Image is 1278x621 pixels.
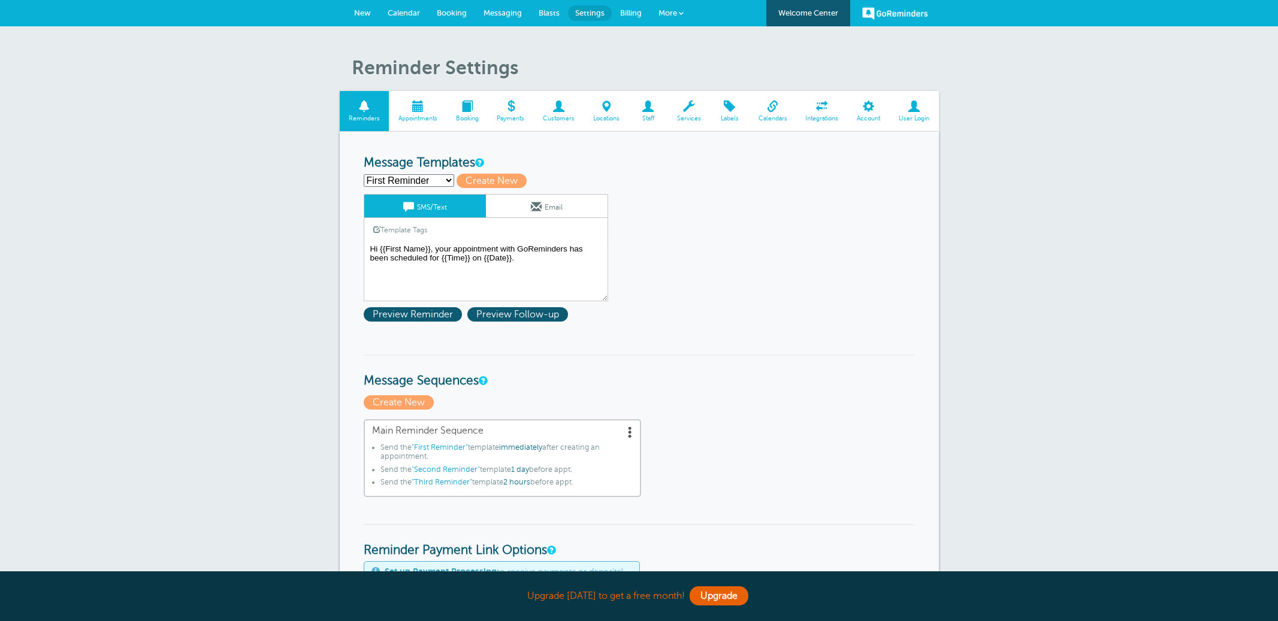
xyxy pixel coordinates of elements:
[749,91,796,131] a: Calendars
[364,395,434,410] span: Create New
[364,524,915,558] h3: Reminder Payment Link Options
[354,8,371,17] span: New
[446,91,488,131] a: Booking
[364,355,915,389] h3: Message Sequences
[690,586,748,605] a: Upgrade
[575,8,605,17] span: Settings
[385,567,497,576] a: Set up Payment Processing
[364,218,436,241] a: Template Tags
[380,465,633,478] li: Send the template before appt.
[590,115,623,122] span: Locations
[364,156,915,171] h3: Message Templates
[389,91,446,131] a: Appointments
[352,56,939,79] h1: Reminder Settings
[364,241,608,301] textarea: Hi {{First Name}}, your appointment with GoReminders has been scheduled for {{Time}} on {{Date}}.
[364,307,462,322] span: Preview Reminder
[364,419,641,497] a: Main Reminder Sequence Send the"First Reminder"templateimmediatelyafter creating an appointment.S...
[540,115,578,122] span: Customers
[467,307,568,322] span: Preview Follow-up
[584,91,629,131] a: Locations
[457,175,532,186] a: Create New
[755,115,790,122] span: Calendars
[346,115,383,122] span: Reminders
[388,8,420,17] span: Calendar
[452,115,482,122] span: Booking
[364,309,467,320] a: Preview Reminder
[385,567,623,577] span: to receive payments or deposits!
[467,309,571,320] a: Preview Follow-up
[658,8,677,17] span: More
[499,443,542,452] span: immediately
[896,115,933,122] span: User Login
[486,195,608,217] a: Email
[539,8,560,17] span: Blasts
[488,91,534,131] a: Payments
[511,465,529,474] span: 1 day
[848,91,890,131] a: Account
[412,478,472,486] span: "Third Reminder"
[412,443,468,452] span: "First Reminder"
[890,91,939,131] a: User Login
[534,91,584,131] a: Customers
[796,91,848,131] a: Integrations
[484,8,522,17] span: Messaging
[547,546,554,554] a: These settings apply to all templates. Automatically add a payment link to your reminders if an a...
[380,478,633,491] li: Send the template before appt.
[395,115,440,122] span: Appointments
[494,115,528,122] span: Payments
[503,478,530,486] span: 2 hours
[412,465,480,474] span: "Second Reminder"
[710,91,749,131] a: Labels
[635,115,661,122] span: Staff
[340,583,939,609] div: Upgrade [DATE] to get a free month!
[437,8,467,17] span: Booking
[667,91,710,131] a: Services
[364,397,437,408] a: Create New
[854,115,884,122] span: Account
[475,159,482,166] a: This is the wording for your reminder and follow-up messages. You can create multiple templates i...
[716,115,743,122] span: Labels
[673,115,704,122] span: Services
[380,443,633,465] li: Send the template after creating an appointment.
[479,377,486,384] a: Message Sequences allow you to setup multiple reminder schedules that can use different Message T...
[620,8,642,17] span: Billing
[802,115,842,122] span: Integrations
[629,91,667,131] a: Staff
[457,174,527,188] span: Create New
[372,425,633,437] span: Main Reminder Sequence
[568,5,612,21] a: Settings
[364,195,486,217] a: SMS/Text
